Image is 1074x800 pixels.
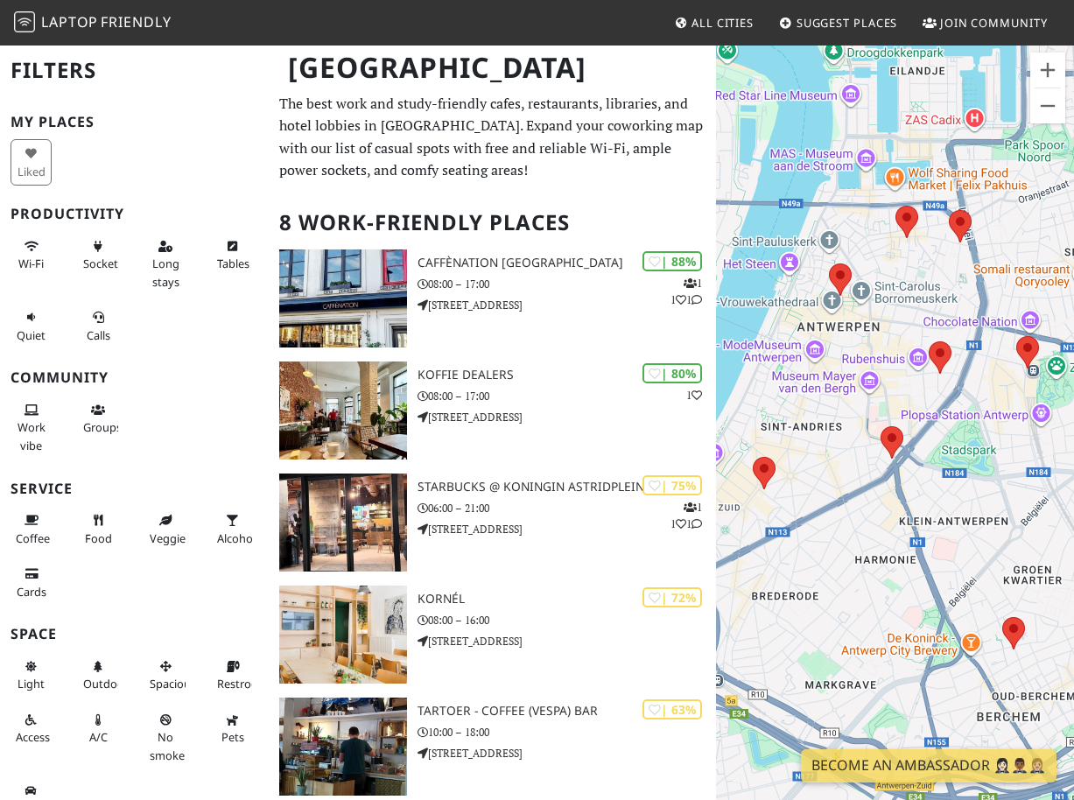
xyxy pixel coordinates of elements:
h3: Kornél [418,592,716,607]
p: 08:00 – 16:00 [418,612,716,628]
span: Restroom [217,676,269,691]
p: 1 [686,387,702,404]
button: Veggie [144,506,186,552]
span: Stable Wi-Fi [18,256,44,271]
button: Cards [11,559,52,606]
a: Kornél | 72% Kornél 08:00 – 16:00 [STREET_ADDRESS] [269,586,716,684]
div: | 63% [642,699,702,719]
span: Friendly [101,12,171,32]
img: Kornél [279,586,407,684]
button: Calls [78,303,119,349]
h3: Caffènation [GEOGRAPHIC_DATA] [418,256,716,270]
button: Accessible [11,705,52,752]
a: Starbucks @ Koningin Astridplein | 75% 111 Starbucks @ Koningin Astridplein 06:00 – 21:00 [STREET... [269,474,716,572]
h3: Koffie Dealers [418,368,716,382]
button: Restroom [212,652,253,698]
button: Long stays [144,232,186,296]
a: Become an Ambassador 🤵🏻‍♀️🤵🏾‍♂️🤵🏼‍♀️ [801,749,1056,782]
span: Air conditioned [89,729,108,745]
p: [STREET_ADDRESS] [418,521,716,537]
a: LaptopFriendly LaptopFriendly [14,8,172,39]
h3: Service [11,481,258,497]
p: 1 1 1 [670,275,702,308]
div: | 88% [642,251,702,271]
div: | 72% [642,587,702,607]
span: Spacious [150,676,196,691]
p: The best work and study-friendly cafes, restaurants, libraries, and hotel lobbies in [GEOGRAPHIC_... [279,93,705,182]
span: Long stays [152,256,179,289]
span: Credit cards [17,584,46,600]
p: 1 1 1 [670,499,702,532]
button: Outdoor [78,652,119,698]
span: Pet friendly [221,729,244,745]
button: Uitzoomen [1030,88,1065,123]
span: Power sockets [83,256,123,271]
a: Caffènation Antwerp City Center | 88% 111 Caffènation [GEOGRAPHIC_DATA] 08:00 – 17:00 [STREET_ADD... [269,249,716,347]
a: Tartoer - Coffee (Vespa) Bar | 63% Tartoer - Coffee (Vespa) Bar 10:00 – 18:00 [STREET_ADDRESS] [269,698,716,796]
button: Food [78,506,119,552]
span: Join Community [940,15,1048,31]
span: Coffee [16,530,50,546]
button: Sockets [78,232,119,278]
a: Suggest Places [772,7,905,39]
button: Groups [78,396,119,442]
span: Alcohol [217,530,256,546]
span: Quiet [17,327,46,343]
span: Natural light [18,676,45,691]
span: Smoke free [150,729,185,762]
img: LaptopFriendly [14,11,35,32]
a: Koffie Dealers | 80% 1 Koffie Dealers 08:00 – 17:00 [STREET_ADDRESS] [269,361,716,460]
button: Wi-Fi [11,232,52,278]
span: Video/audio calls [87,327,110,343]
img: Tartoer - Coffee (Vespa) Bar [279,698,407,796]
button: Tables [212,232,253,278]
p: 08:00 – 17:00 [418,276,716,292]
a: All Cities [667,7,761,39]
button: Work vibe [11,396,52,460]
span: People working [18,419,46,453]
p: [STREET_ADDRESS] [418,297,716,313]
span: Food [85,530,112,546]
p: 10:00 – 18:00 [418,724,716,740]
span: Veggie [150,530,186,546]
span: Group tables [83,419,122,435]
img: Starbucks @ Koningin Astridplein [279,474,407,572]
button: No smoke [144,705,186,769]
p: 06:00 – 21:00 [418,500,716,516]
p: [STREET_ADDRESS] [418,745,716,761]
h3: Space [11,626,258,642]
p: 08:00 – 17:00 [418,388,716,404]
span: Accessible [16,729,68,745]
button: Pets [212,705,253,752]
h3: Community [11,369,258,386]
button: Spacious [144,652,186,698]
button: Inzoomen [1030,53,1065,88]
p: [STREET_ADDRESS] [418,409,716,425]
span: All Cities [691,15,754,31]
button: A/C [78,705,119,752]
div: | 75% [642,475,702,495]
h3: Productivity [11,206,258,222]
button: Light [11,652,52,698]
h3: My Places [11,114,258,130]
h3: Starbucks @ Koningin Astridplein [418,480,716,495]
h2: Filters [11,44,258,97]
p: [STREET_ADDRESS] [418,633,716,649]
button: Coffee [11,506,52,552]
h1: [GEOGRAPHIC_DATA] [274,44,712,92]
span: Outdoor area [83,676,129,691]
span: Suggest Places [797,15,898,31]
span: Work-friendly tables [217,256,249,271]
div: | 80% [642,363,702,383]
a: Join Community [916,7,1055,39]
img: Koffie Dealers [279,361,407,460]
span: Laptop [41,12,98,32]
h3: Tartoer - Coffee (Vespa) Bar [418,704,716,719]
h2: 8 Work-Friendly Places [279,196,705,249]
button: Alcohol [212,506,253,552]
img: Caffènation Antwerp City Center [279,249,407,347]
button: Quiet [11,303,52,349]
